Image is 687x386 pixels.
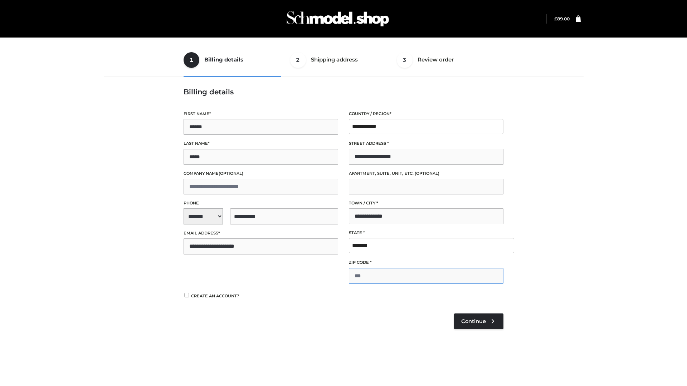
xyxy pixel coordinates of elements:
label: ZIP Code [349,259,503,266]
label: Last name [184,140,338,147]
span: Create an account? [191,293,239,298]
span: (optional) [415,171,439,176]
label: Apartment, suite, unit, etc. [349,170,503,177]
span: £ [554,16,557,21]
bdi: 89.00 [554,16,570,21]
input: Create an account? [184,293,190,297]
label: Phone [184,200,338,207]
label: State [349,229,503,236]
label: Country / Region [349,110,503,117]
label: Town / City [349,200,503,207]
img: Schmodel Admin 964 [284,5,391,33]
label: Street address [349,140,503,147]
label: First name [184,110,338,117]
a: £89.00 [554,16,570,21]
label: Email address [184,230,338,237]
span: Continue [461,318,486,325]
span: (optional) [219,171,243,176]
label: Company name [184,170,338,177]
h3: Billing details [184,88,503,96]
a: Continue [454,313,503,329]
